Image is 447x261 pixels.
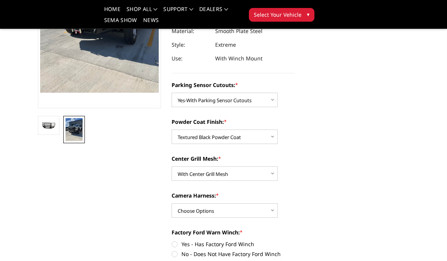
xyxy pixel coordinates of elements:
img: 2023-2025 Ford F250-350-A2 Series-Extreme Front Bumper (winch mount) [66,118,83,141]
span: Select Your Vehicle [254,11,302,19]
label: Yes - Has Factory Ford Winch [172,240,295,248]
button: Select Your Vehicle [249,8,314,22]
label: Parking Sensor Cutouts: [172,81,295,89]
img: 2023-2025 Ford F250-350-A2 Series-Extreme Front Bumper (winch mount) [40,122,57,130]
a: Support [163,6,193,17]
a: Home [104,6,120,17]
a: News [143,17,159,28]
label: Camera Harness: [172,191,295,199]
dt: Material: [172,24,209,38]
a: SEMA Show [104,17,137,28]
a: shop all [127,6,157,17]
label: Factory Ford Warn Winch: [172,228,295,236]
span: ▾ [307,10,309,18]
dd: Smooth Plate Steel [215,24,263,38]
label: Center Grill Mesh: [172,155,295,163]
label: Powder Coat Finish: [172,118,295,126]
label: No - Does Not Have Factory Ford Winch [172,250,295,258]
dt: Use: [172,52,209,65]
dt: Style: [172,38,209,52]
dd: Extreme [215,38,236,52]
dd: With Winch Mount [215,52,263,65]
a: Dealers [199,6,228,17]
